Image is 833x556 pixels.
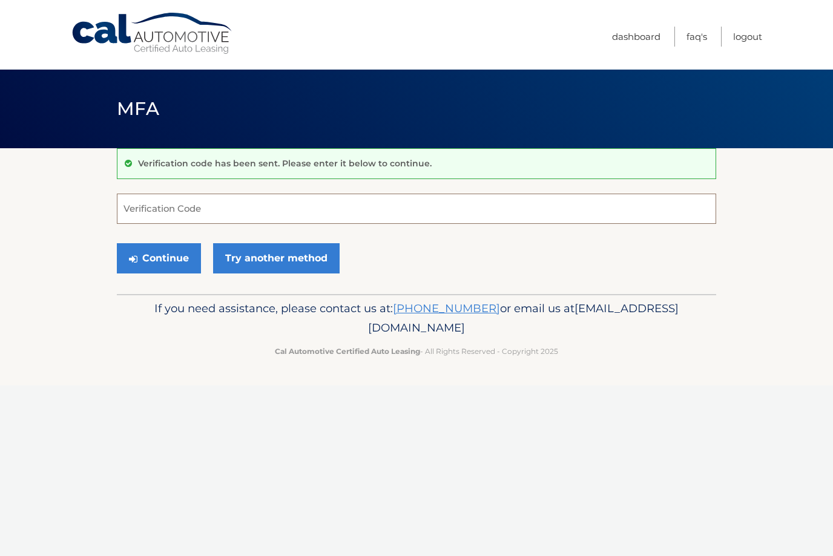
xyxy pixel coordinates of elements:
span: [EMAIL_ADDRESS][DOMAIN_NAME] [368,301,679,335]
strong: Cal Automotive Certified Auto Leasing [275,347,420,356]
p: Verification code has been sent. Please enter it below to continue. [138,158,432,169]
a: [PHONE_NUMBER] [393,301,500,315]
a: FAQ's [686,27,707,47]
a: Logout [733,27,762,47]
button: Continue [117,243,201,273]
span: MFA [117,97,159,120]
input: Verification Code [117,194,716,224]
a: Dashboard [612,27,660,47]
p: If you need assistance, please contact us at: or email us at [125,299,708,338]
p: - All Rights Reserved - Copyright 2025 [125,345,708,358]
a: Try another method [213,243,340,273]
a: Cal Automotive [71,12,234,55]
